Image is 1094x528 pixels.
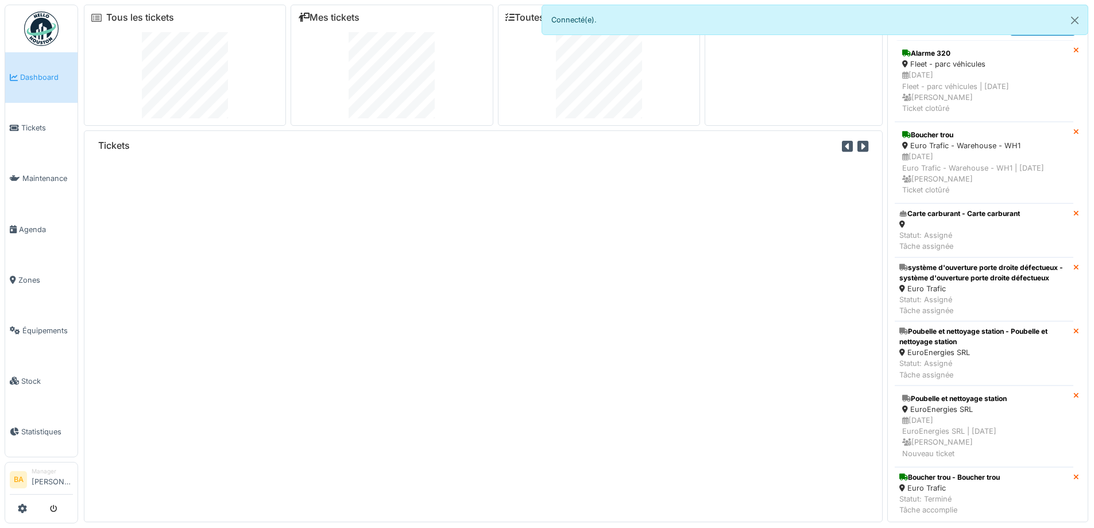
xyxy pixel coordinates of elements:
[899,283,1069,294] div: Euro Trafic
[5,153,78,204] a: Maintenance
[902,130,1066,140] div: Boucher trou
[5,356,78,406] a: Stock
[899,326,1069,347] div: Poubelle et nettoyage station - Poubelle et nettoyage station
[21,426,73,437] span: Statistiques
[895,467,1073,521] a: Boucher trou - Boucher trou Euro Trafic Statut: TerminéTâche accomplie
[106,12,174,23] a: Tous les tickets
[899,483,1000,494] div: Euro Trafic
[895,386,1073,467] a: Poubelle et nettoyage station EuroEnergies SRL [DATE]EuroEnergies SRL | [DATE] [PERSON_NAME]Nouve...
[902,48,1066,59] div: Alarme 320
[5,204,78,255] a: Agenda
[902,404,1066,415] div: EuroEnergies SRL
[18,275,73,286] span: Zones
[5,406,78,457] a: Statistiques
[902,415,1066,459] div: [DATE] EuroEnergies SRL | [DATE] [PERSON_NAME] Nouveau ticket
[505,12,591,23] a: Toutes les tâches
[899,494,1000,515] div: Statut: Terminé Tâche accomplie
[5,255,78,305] a: Zones
[20,72,73,83] span: Dashboard
[902,59,1066,70] div: Fleet - parc véhicules
[10,471,27,488] li: BA
[895,203,1073,257] a: Carte carburant - Carte carburant Statut: AssignéTâche assignée
[19,224,73,235] span: Agenda
[22,325,73,336] span: Équipements
[899,263,1069,283] div: système d'ouverture porte droite défectueux - système d'ouverture porte droite défectueux
[298,12,359,23] a: Mes tickets
[895,122,1073,203] a: Boucher trou Euro Trafic - Warehouse - WH1 [DATE]Euro Trafic - Warehouse - WH1 | [DATE] [PERSON_N...
[10,467,73,495] a: BA Manager[PERSON_NAME]
[902,151,1066,195] div: [DATE] Euro Trafic - Warehouse - WH1 | [DATE] [PERSON_NAME] Ticket clotûré
[899,209,1020,219] div: Carte carburant - Carte carburant
[98,140,130,151] h6: Tickets
[21,122,73,133] span: Tickets
[5,103,78,153] a: Tickets
[899,358,1069,380] div: Statut: Assigné Tâche assignée
[21,376,73,387] span: Stock
[899,472,1000,483] div: Boucher trou - Boucher trou
[902,70,1066,114] div: [DATE] Fleet - parc véhicules | [DATE] [PERSON_NAME] Ticket clotûré
[902,394,1066,404] div: Poubelle et nettoyage station
[32,467,73,476] div: Manager
[899,347,1069,358] div: EuroEnergies SRL
[895,40,1073,122] a: Alarme 320 Fleet - parc véhicules [DATE]Fleet - parc véhicules | [DATE] [PERSON_NAME]Ticket clotûré
[22,173,73,184] span: Maintenance
[895,321,1073,386] a: Poubelle et nettoyage station - Poubelle et nettoyage station EuroEnergies SRL Statut: AssignéTâc...
[32,467,73,492] li: [PERSON_NAME]
[1062,5,1088,36] button: Close
[899,294,1069,316] div: Statut: Assigné Tâche assignée
[902,140,1066,151] div: Euro Trafic - Warehouse - WH1
[895,257,1073,322] a: système d'ouverture porte droite défectueux - système d'ouverture porte droite défectueux Euro Tr...
[5,305,78,356] a: Équipements
[542,5,1089,35] div: Connecté(e).
[5,52,78,103] a: Dashboard
[24,11,59,46] img: Badge_color-CXgf-gQk.svg
[899,230,1020,252] div: Statut: Assigné Tâche assignée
